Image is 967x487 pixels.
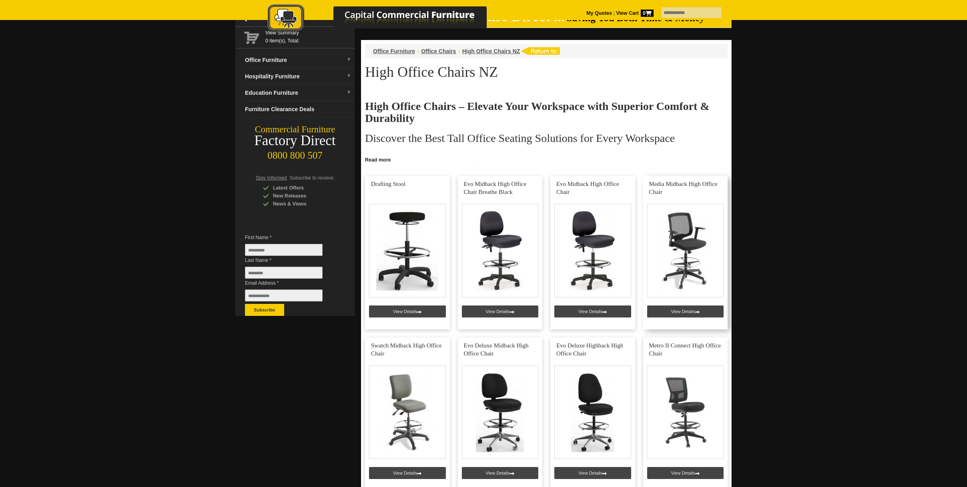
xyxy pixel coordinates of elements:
span: 0 [641,10,654,17]
img: dropdown [347,90,351,95]
h2: Discover the Best Tall Office Seating Solutions for Every Workspace [365,132,728,144]
div: News & Views [263,200,339,208]
input: Email Address * [245,289,323,301]
div: New Releases [263,192,339,200]
a: Office Furnituredropdown [242,52,355,68]
li: › [417,47,419,55]
strong: High Office Chairs – Elevate Your Workspace with Superior Comfort & Durability [365,100,710,124]
div: Factory Direct [235,135,355,146]
button: Subscribe [245,304,284,316]
div: Commercial Furniture [235,124,355,135]
div: 0800 800 507 [235,146,355,161]
a: High Office Chairs NZ [462,48,520,54]
span: Email Address * [245,279,335,287]
img: dropdown [347,57,351,62]
a: Office Chairs [421,48,456,54]
input: Last Name * [245,267,323,279]
li: › [458,47,460,55]
a: My Quotes [586,10,612,16]
img: Capital Commercial Furniture Logo [245,4,526,33]
a: Click to read more [361,154,732,164]
a: Education Furnituredropdown [242,85,355,101]
span: Subscribe to receive: [290,175,335,181]
a: Capital Commercial Furniture Logo [245,4,526,36]
strong: View Cart [616,10,654,16]
input: First Name * [245,244,323,256]
span: Stay Informed [256,175,287,181]
a: Hospitality Furnituredropdown [242,68,355,85]
a: Office Furniture [373,48,415,54]
strong: Elevated Office Seating [427,154,483,159]
span: First Name * [245,234,335,242]
a: Furniture Clearance Deals [242,101,355,118]
h1: High Office Chairs NZ [365,64,728,80]
a: View Cart0 [615,10,654,16]
p: Upgrade your office with our , designed for . Whether you need , our collection provides the perf... [365,152,728,176]
div: Latest Offers [263,184,339,192]
img: return to [520,47,560,55]
img: dropdown [347,74,351,78]
span: Last Name * [245,256,335,264]
strong: outstanding comfort, ergonomic support, and long-lasting durability [514,154,676,159]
